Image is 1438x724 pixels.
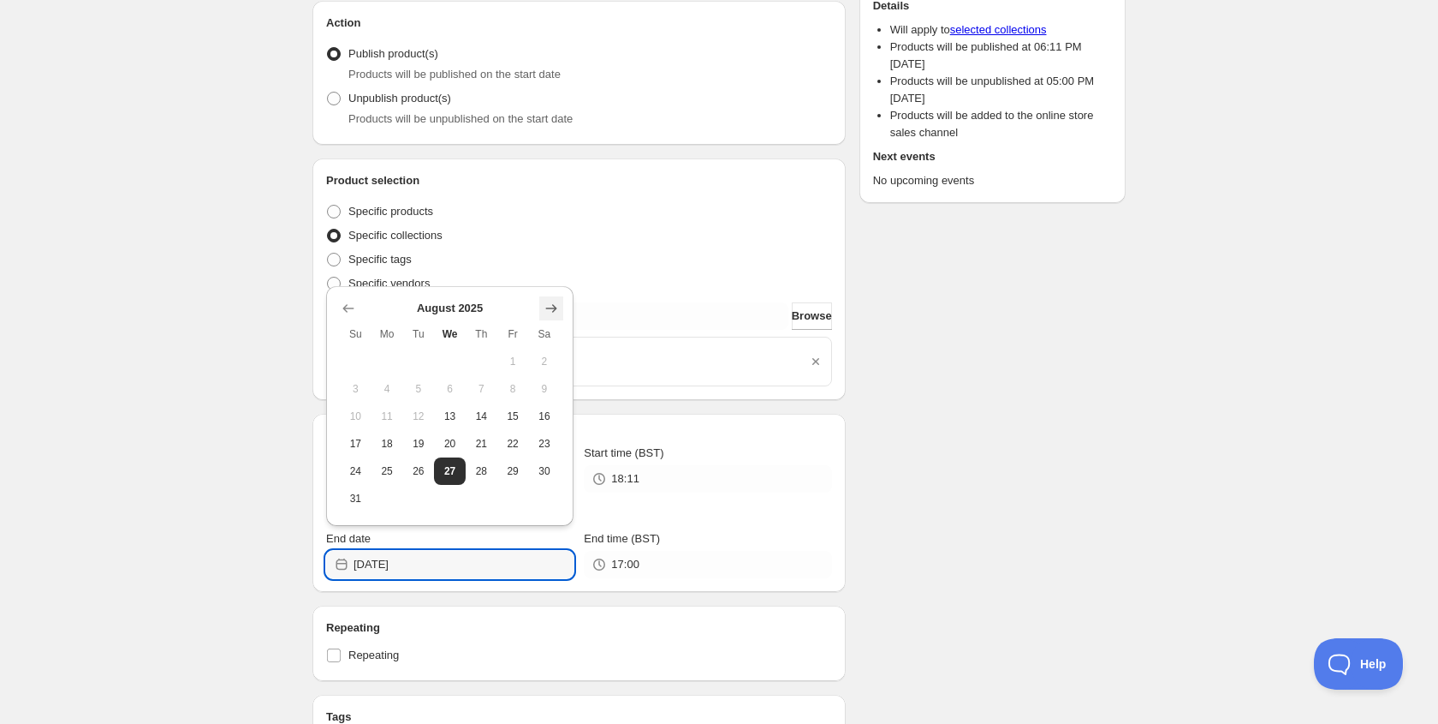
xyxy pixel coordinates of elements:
[497,430,529,458] button: Friday August 22 2025
[336,296,360,320] button: Show previous month, July 2025
[529,458,561,485] button: Saturday August 30 2025
[340,458,371,485] button: Sunday August 24 2025
[340,375,371,403] button: Sunday August 3 2025
[584,446,663,459] span: Start time (BST)
[403,458,435,485] button: Tuesday August 26 2025
[410,382,428,396] span: 5
[347,492,365,506] span: 31
[441,327,459,341] span: We
[326,532,371,545] span: End date
[348,229,443,242] span: Specific collections
[529,375,561,403] button: Saturday August 9 2025
[529,403,561,430] button: Saturday August 16 2025
[371,375,403,403] button: Monday August 4 2025
[371,458,403,485] button: Monday August 25 2025
[873,148,1112,165] h2: Next events
[348,68,561,81] span: Products will be published on the start date
[504,382,522,396] span: 8
[434,430,466,458] button: Wednesday August 20 2025
[529,348,561,375] button: Saturday August 2 2025
[536,382,554,396] span: 9
[348,112,573,125] span: Products will be unpublished on the start date
[340,485,371,512] button: Sunday August 31 2025
[410,327,428,341] span: Tu
[434,375,466,403] button: Wednesday August 6 2025
[466,403,497,430] button: Thursday August 14 2025
[890,39,1112,73] li: Products will be published at 06:11 PM [DATE]
[340,320,371,348] th: Sunday
[348,649,399,661] span: Repeating
[466,375,497,403] button: Thursday August 7 2025
[371,320,403,348] th: Monday
[504,437,522,451] span: 22
[529,320,561,348] th: Saturday
[441,464,459,478] span: 27
[403,430,435,458] button: Tuesday August 19 2025
[378,437,396,451] span: 18
[536,437,554,451] span: 23
[441,382,459,396] span: 6
[434,320,466,348] th: Wednesday
[472,382,490,396] span: 7
[497,375,529,403] button: Friday August 8 2025
[536,410,554,423] span: 16
[472,327,490,341] span: Th
[441,410,459,423] span: 13
[378,464,396,478] span: 25
[434,403,466,430] button: Wednesday August 13 2025
[347,464,365,478] span: 24
[348,205,433,218] span: Specific products
[529,430,561,458] button: Saturday August 23 2025
[504,327,522,341] span: Fr
[792,302,832,330] button: Browse
[378,327,396,341] span: Mo
[497,348,529,375] button: Friday August 1 2025
[326,619,832,637] h2: Repeating
[472,410,490,423] span: 14
[434,458,466,485] button: Today Wednesday August 27 2025
[890,73,1112,107] li: Products will be unpublished at 05:00 PM [DATE]
[410,437,428,451] span: 19
[536,355,554,368] span: 2
[347,327,365,341] span: Su
[347,382,365,396] span: 3
[403,403,435,430] button: Tuesday August 12 2025
[536,327,554,341] span: Sa
[539,296,563,320] button: Show next month, September 2025
[536,464,554,478] span: 30
[371,430,403,458] button: Monday August 18 2025
[873,172,1112,189] p: No upcoming events
[472,464,490,478] span: 28
[371,403,403,430] button: Monday August 11 2025
[378,382,396,396] span: 4
[584,532,660,545] span: End time (BST)
[504,464,522,478] span: 29
[403,320,435,348] th: Tuesday
[403,375,435,403] button: Tuesday August 5 2025
[347,437,365,451] span: 17
[504,410,522,423] span: 15
[466,430,497,458] button: Thursday August 21 2025
[326,15,832,32] h2: Action
[348,92,451,105] span: Unpublish product(s)
[504,355,522,368] span: 1
[497,458,529,485] button: Friday August 29 2025
[472,437,490,451] span: 21
[890,21,1112,39] li: Will apply to
[348,277,430,290] span: Specific vendors
[466,320,497,348] th: Thursday
[348,253,412,266] span: Specific tags
[340,403,371,430] button: Sunday August 10 2025
[441,437,459,451] span: 20
[347,410,365,423] span: 10
[326,172,832,189] h2: Product selection
[1314,638,1404,690] iframe: Toggle Customer Support
[890,107,1112,141] li: Products will be added to the online store sales channel
[410,464,428,478] span: 26
[792,308,832,325] span: Browse
[950,23,1047,36] a: selected collections
[497,403,529,430] button: Friday August 15 2025
[326,428,832,445] h2: Active dates
[378,410,396,423] span: 11
[410,410,428,423] span: 12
